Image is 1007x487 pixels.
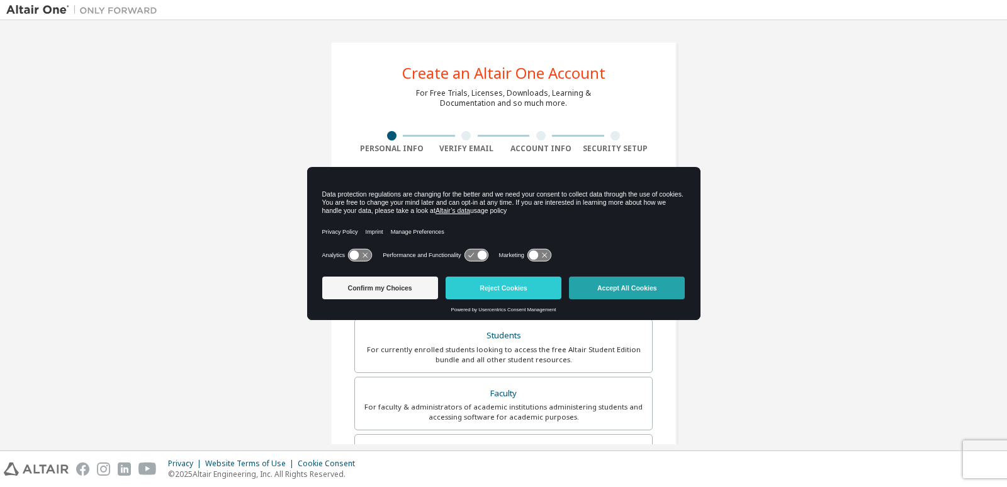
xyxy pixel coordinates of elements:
div: Students [363,327,644,345]
div: Security Setup [578,144,653,154]
img: Altair One [6,4,164,16]
div: For currently enrolled students looking to access the free Altair Student Edition bundle and all ... [363,345,644,365]
div: Everyone else [363,442,644,460]
img: youtube.svg [138,462,157,476]
div: Website Terms of Use [205,459,298,469]
img: instagram.svg [97,462,110,476]
div: Faculty [363,385,644,403]
div: Account Info [503,144,578,154]
div: Create an Altair One Account [402,66,605,81]
img: altair_logo.svg [4,462,69,476]
div: Verify Email [429,144,504,154]
div: Cookie Consent [298,459,363,469]
img: facebook.svg [76,462,89,476]
img: linkedin.svg [118,462,131,476]
div: Privacy [168,459,205,469]
div: For faculty & administrators of academic institutions administering students and accessing softwa... [363,402,644,422]
div: For Free Trials, Licenses, Downloads, Learning & Documentation and so much more. [416,88,591,108]
p: © 2025 Altair Engineering, Inc. All Rights Reserved. [168,469,363,479]
div: Personal Info [354,144,429,154]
